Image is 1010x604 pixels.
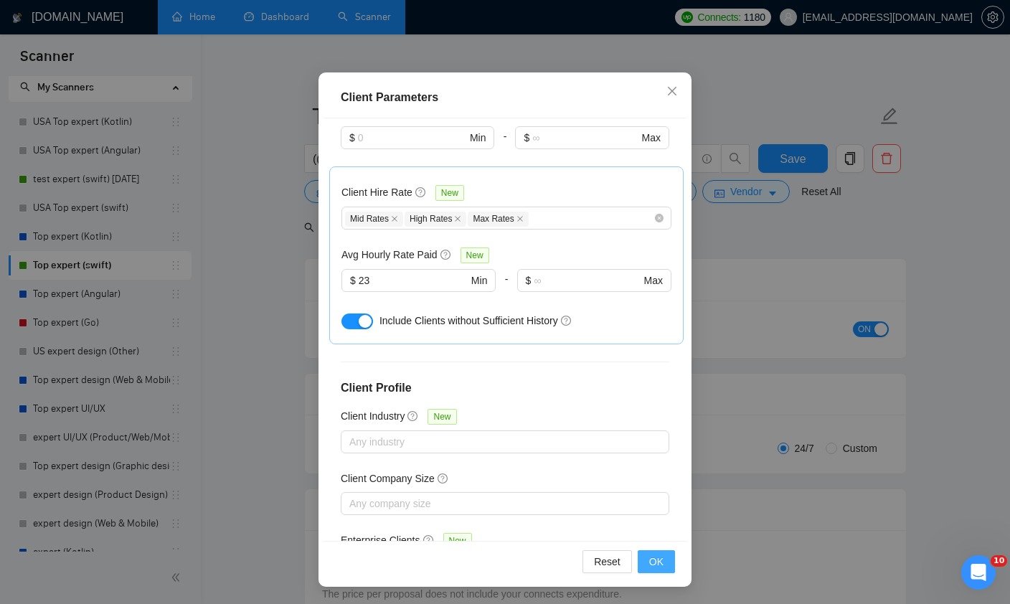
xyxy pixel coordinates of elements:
h5: Client Industry [341,408,405,424]
span: close [516,215,524,222]
span: Max [642,130,661,146]
span: close [391,215,398,222]
span: Mid Rates [345,212,403,227]
h4: Client Profile [341,379,669,397]
span: Min [471,273,488,288]
span: 10 [991,555,1007,567]
span: $ [526,273,532,288]
span: $ [350,273,356,288]
span: question-circle [423,534,435,546]
span: Include Clients without Sufficient History [379,315,558,326]
span: Reset [594,554,620,570]
span: close [454,215,461,222]
span: New [443,533,472,549]
span: $ [349,130,355,146]
span: New [428,409,456,425]
span: Max Rates [468,212,528,227]
h5: Enterprise Clients [341,532,420,548]
span: OK [649,554,664,570]
h5: Client Company Size [341,471,435,486]
span: Min [470,130,486,146]
span: New [461,247,489,263]
div: Client Parameters [341,89,669,106]
div: - [496,269,516,309]
span: question-circle [407,410,419,422]
h5: Client Hire Rate [341,184,412,200]
h5: Avg Hourly Rate Paid [341,247,438,263]
input: 0 [359,273,468,288]
span: High Rates [405,212,466,227]
span: Max [644,273,663,288]
span: question-circle [440,249,452,260]
span: New [435,185,464,201]
input: ∞ [532,130,638,146]
span: question-circle [438,473,449,484]
span: question-circle [415,187,427,198]
iframe: Intercom live chat [961,555,996,590]
input: ∞ [534,273,641,288]
span: $ [524,130,529,146]
span: close [666,85,678,97]
button: Close [653,72,692,111]
div: - [494,126,515,166]
input: 0 [358,130,467,146]
span: close-circle [655,214,664,222]
button: OK [638,550,675,573]
button: Reset [582,550,632,573]
span: question-circle [561,315,572,326]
